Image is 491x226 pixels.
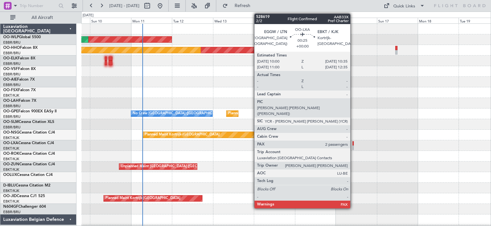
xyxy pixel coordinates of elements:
span: OO-FSX [3,88,18,92]
span: OO-ROK [3,152,19,156]
button: Refresh [219,1,258,11]
div: Unplanned Maint [GEOGRAPHIC_DATA] ([GEOGRAPHIC_DATA]) [121,162,227,171]
a: EBKT/KJK [3,167,19,172]
a: OO-GPEFalcon 900EX EASy II [3,109,57,113]
div: Thu 14 [254,18,295,23]
span: All Aircraft [17,15,68,20]
a: EBKT/KJK [3,93,19,98]
a: OO-LAHFalcon 7X [3,99,36,103]
div: Planned Maint [GEOGRAPHIC_DATA] ([GEOGRAPHIC_DATA] National) [228,109,344,118]
div: No Crew [GEOGRAPHIC_DATA] ([GEOGRAPHIC_DATA] National) [133,109,240,118]
div: Fri 15 [295,18,336,23]
span: OO-LXA [3,141,18,145]
span: [DATE] - [DATE] [109,3,139,9]
a: EBBR/BRU [3,61,21,66]
a: EBBR/BRU [3,210,21,214]
a: OO-ZUNCessna Citation CJ4 [3,162,55,166]
span: OO-ELK [3,56,18,60]
input: Trip Number [20,1,55,11]
a: N604GFChallenger 604 [3,205,46,209]
a: EBBR/BRU [3,104,21,109]
a: OO-ELKFalcon 8X [3,56,35,60]
a: EBBR/BRU [3,72,21,77]
button: Quick Links [380,1,428,11]
button: All Aircraft [7,13,70,23]
span: OO-NSG [3,131,19,135]
span: OOLUX [3,173,17,177]
a: OO-SLMCessna Citation XLS [3,120,54,124]
span: OO-JID [3,194,17,198]
a: OOLUXCessna Citation CJ4 [3,173,53,177]
span: OO-GPE [3,109,18,113]
a: EBKT/KJK [3,135,19,140]
a: OO-NSGCessna Citation CJ4 [3,131,55,135]
a: EBBR/BRU [3,83,21,87]
a: EBKT/KJK [3,157,19,161]
span: OO-AIE [3,78,17,82]
a: OO-ROKCessna Citation CJ4 [3,152,55,156]
span: OO-LAH [3,99,19,103]
span: OO-ZUN [3,162,19,166]
div: Mon 11 [131,18,172,23]
a: EBKT/KJK [3,146,19,151]
span: Refresh [229,4,256,8]
a: EBBR/BRU [3,125,21,130]
div: Wed 13 [213,18,254,23]
a: OO-LXACessna Citation CJ4 [3,141,54,145]
div: Tue 12 [172,18,213,23]
a: OO-HHOFalcon 8X [3,46,38,50]
div: Sun 10 [90,18,131,23]
span: OO-HHO [3,46,20,50]
a: OO-VSFFalcon 8X [3,67,36,71]
a: EBBR/BRU [3,51,21,56]
span: OO-VSF [3,67,18,71]
a: D-IBLUCessna Citation M2 [3,184,50,187]
span: OO-SLM [3,120,19,124]
span: D-IBLU [3,184,16,187]
span: N604GF [3,205,18,209]
a: EBKT/KJK [3,188,19,193]
div: Mon 18 [418,18,459,23]
a: EBBR/BRU [3,40,21,45]
div: Quick Links [393,3,415,10]
div: [DATE] [83,13,94,18]
a: OO-JIDCessna CJ1 525 [3,194,45,198]
div: Sun 17 [377,18,418,23]
a: EBBR/BRU [3,114,21,119]
a: EBKT/KJK [3,199,19,204]
div: Planned Maint Kortrijk-[GEOGRAPHIC_DATA] [105,194,180,203]
span: OO-WLP [3,35,19,39]
a: OO-AIEFalcon 7X [3,78,35,82]
a: OO-WLPGlobal 5500 [3,35,41,39]
div: Sat 16 [336,18,377,23]
a: OO-FSXFalcon 7X [3,88,36,92]
div: Planned Maint Kortrijk-[GEOGRAPHIC_DATA] [145,130,219,140]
